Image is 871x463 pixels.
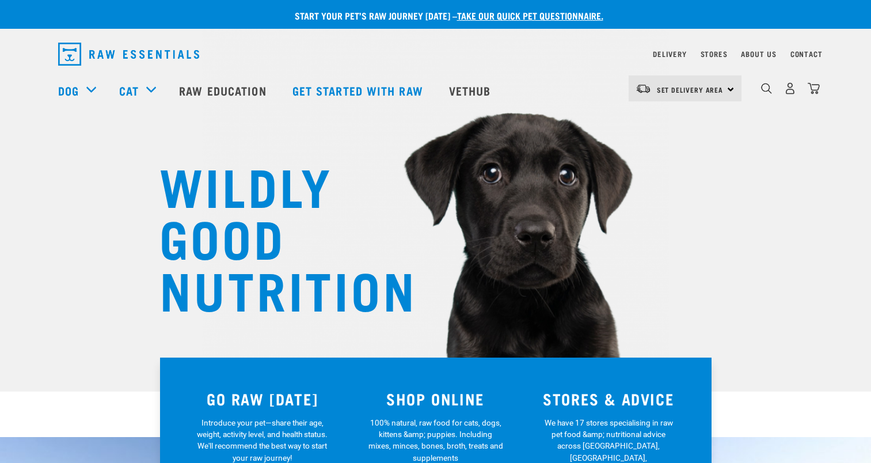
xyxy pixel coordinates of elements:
[784,82,796,94] img: user.png
[657,88,724,92] span: Set Delivery Area
[701,52,728,56] a: Stores
[653,52,686,56] a: Delivery
[49,38,823,70] nav: dropdown navigation
[159,158,390,314] h1: WILDLY GOOD NUTRITION
[438,67,505,113] a: Vethub
[761,83,772,94] img: home-icon-1@2x.png
[636,84,651,94] img: van-moving.png
[183,390,343,408] h3: GO RAW [DATE]
[58,82,79,99] a: Dog
[457,13,603,18] a: take our quick pet questionnaire.
[808,82,820,94] img: home-icon@2x.png
[529,390,689,408] h3: STORES & ADVICE
[119,82,139,99] a: Cat
[281,67,438,113] a: Get started with Raw
[58,43,199,66] img: Raw Essentials Logo
[741,52,776,56] a: About Us
[790,52,823,56] a: Contact
[168,67,280,113] a: Raw Education
[356,390,515,408] h3: SHOP ONLINE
